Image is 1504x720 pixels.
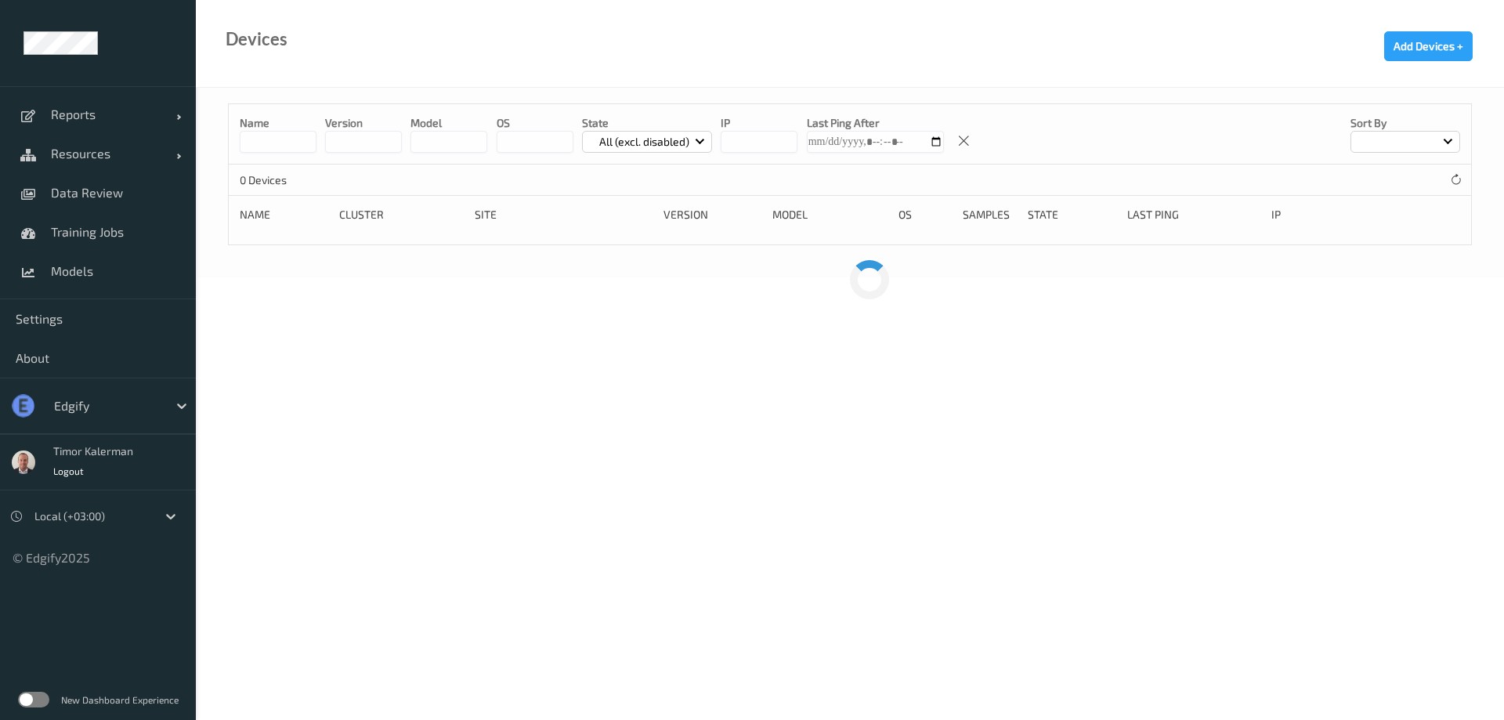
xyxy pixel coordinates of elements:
div: Samples [963,207,1016,223]
div: State [1028,207,1116,223]
p: All (excl. disabled) [594,134,695,150]
div: OS [898,207,952,223]
div: Devices [226,31,287,47]
p: Last Ping After [807,115,944,131]
p: Sort by [1350,115,1460,131]
p: model [410,115,487,131]
div: Model [772,207,888,223]
p: IP [721,115,797,131]
p: Name [240,115,316,131]
div: Site [475,207,653,223]
button: Add Devices + [1384,31,1473,61]
div: Name [240,207,328,223]
div: Last Ping [1127,207,1260,223]
div: Cluster [339,207,464,223]
p: OS [497,115,573,131]
div: version [663,207,761,223]
div: ip [1271,207,1378,223]
p: 0 Devices [240,172,357,188]
p: version [325,115,402,131]
p: State [582,115,713,131]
